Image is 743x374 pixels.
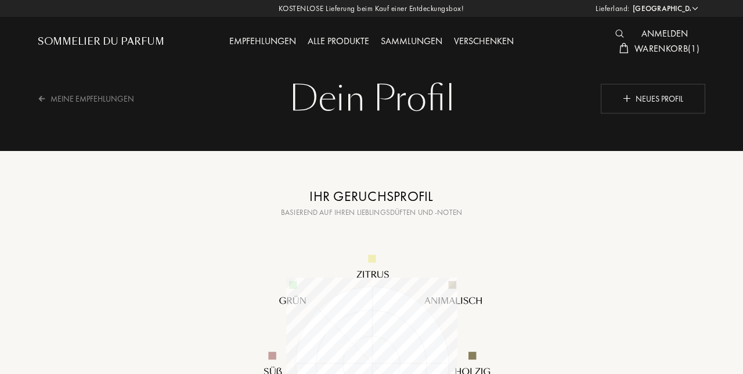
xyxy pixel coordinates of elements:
div: Dein Profil [46,75,697,122]
div: Verschenken [448,34,520,49]
a: Verschenken [448,35,520,47]
div: Ihr Geruchsprofil [226,186,517,207]
div: Alle Produkte [302,34,375,49]
img: cart_white.svg [619,43,629,53]
span: Warenkorb ( 1 ) [634,42,699,55]
div: Meine Empfehlungen [38,84,149,113]
img: search_icn_white.svg [615,30,624,38]
div: Anmelden [636,27,694,42]
div: Basierend auf Ihren Lieblingsdüften und -noten [226,207,517,218]
img: plus_icn_w.png [623,94,631,102]
a: Anmelden [636,27,694,39]
div: Sammlungen [375,34,448,49]
a: Alle Produkte [302,35,375,47]
span: Lieferland: [596,3,630,15]
a: Sommelier du Parfum [38,35,164,49]
a: Empfehlungen [223,35,302,47]
img: arrow_big_left.png [38,94,46,102]
div: Empfehlungen [223,34,302,49]
a: Sammlungen [375,35,448,47]
div: Neues Profil [601,84,705,113]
